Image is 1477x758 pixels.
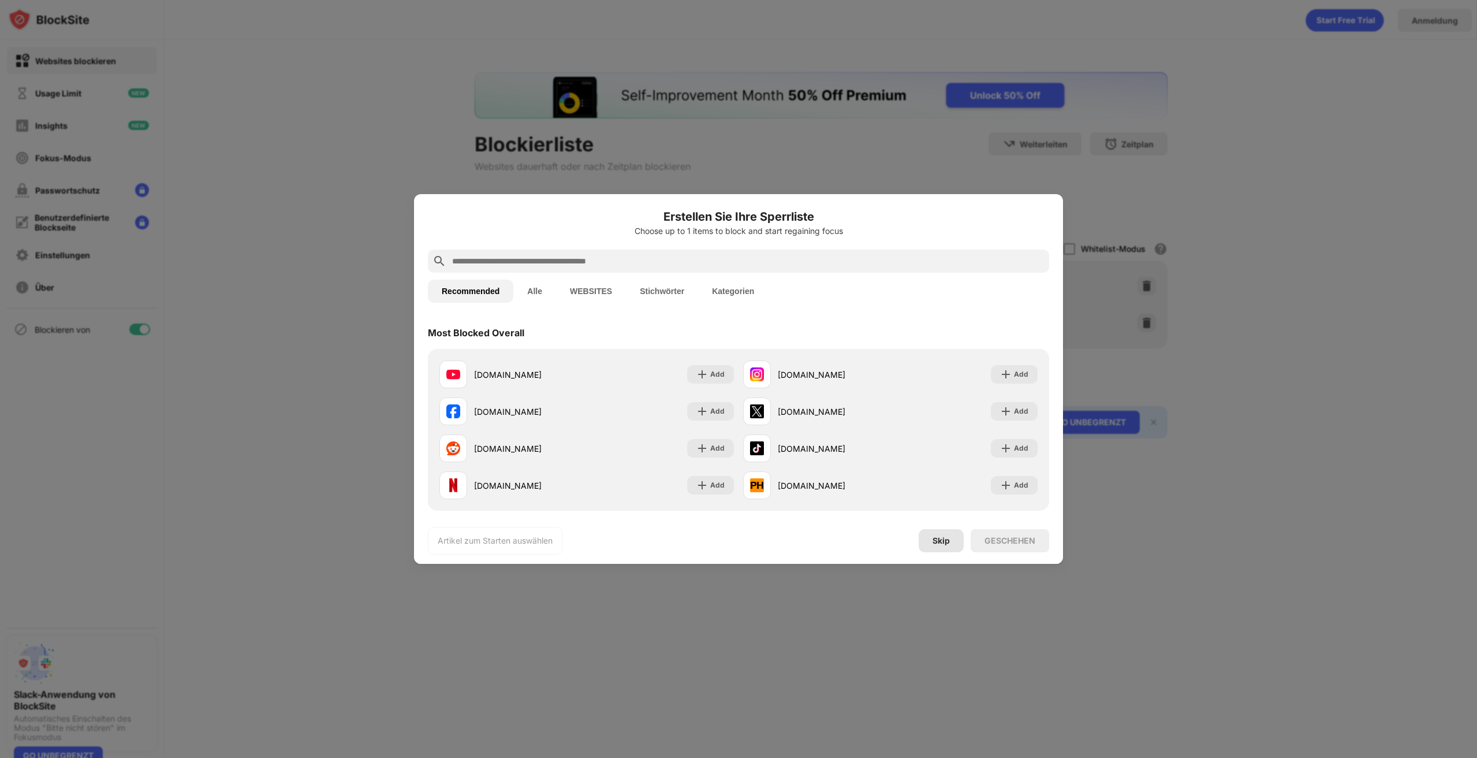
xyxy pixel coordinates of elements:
[428,226,1049,236] div: Choose up to 1 items to block and start regaining focus
[1014,480,1028,491] div: Add
[474,369,587,381] div: [DOMAIN_NAME]
[513,280,556,303] button: Alle
[710,480,725,491] div: Add
[432,254,446,268] img: search.svg
[438,535,553,547] div: Artikel zum Starten auswählen
[710,443,725,454] div: Add
[626,280,698,303] button: Stichwörter
[710,406,725,417] div: Add
[984,536,1035,545] div: GESCHEHEN
[474,480,587,492] div: [DOMAIN_NAME]
[446,478,460,492] img: favicons
[1014,406,1028,417] div: Add
[446,367,460,381] img: favicons
[474,443,587,455] div: [DOMAIN_NAME]
[446,441,460,455] img: favicons
[750,404,764,418] img: favicons
[1014,443,1028,454] div: Add
[778,406,890,418] div: [DOMAIN_NAME]
[750,478,764,492] img: favicons
[446,404,460,418] img: favicons
[428,280,513,303] button: Recommended
[556,280,626,303] button: WEBSITES
[428,208,1049,225] h6: Erstellen Sie Ihre Sperrliste
[1014,369,1028,380] div: Add
[428,327,524,339] div: Most Blocked Overall
[778,480,890,492] div: [DOMAIN_NAME]
[710,369,725,380] div: Add
[778,369,890,381] div: [DOMAIN_NAME]
[474,406,587,418] div: [DOMAIN_NAME]
[778,443,890,455] div: [DOMAIN_NAME]
[698,280,768,303] button: Kategorien
[750,441,764,455] img: favicons
[750,367,764,381] img: favicons
[933,536,950,545] div: Skip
